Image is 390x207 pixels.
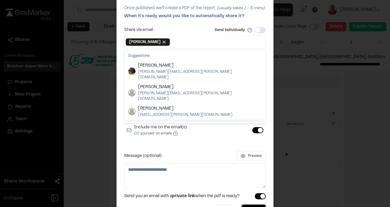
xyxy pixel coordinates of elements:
[134,131,187,136] p: CC yourself on emails
[128,108,136,115] img: Jordan Silva
[124,193,240,200] span: Send you an email with a when the pdf is ready?
[237,151,266,161] button: Preview
[124,28,153,32] label: Share via email
[172,194,195,198] span: private link
[124,154,162,158] label: Message (optional)
[124,5,266,12] p: Once published we'll create a PDF of the report.
[138,105,232,112] span: [PERSON_NAME]
[128,68,136,75] img: Victor Gaucin
[138,62,262,69] span: [PERSON_NAME]
[215,27,245,33] label: Send individually
[138,69,262,80] span: [PERSON_NAME][EMAIL_ADDRESS][PERSON_NAME][DOMAIN_NAME]
[173,131,178,136] button: Include me on the email(s)CC yourself on emails
[217,6,265,10] span: (usually takes 1 - 5 mins)
[124,50,266,123] div: Suggestions
[138,91,262,102] span: [PERSON_NAME][EMAIL_ADDRESS][PERSON_NAME][DOMAIN_NAME]
[138,121,262,128] span: [PERSON_NAME]. [PERSON_NAME]
[138,84,262,91] span: [PERSON_NAME]
[128,89,136,96] img: Chris Ingolia
[126,51,264,61] div: Suggestions
[129,39,160,45] span: [PERSON_NAME]
[124,14,244,18] span: When it's ready would you like to automatically share it?
[138,112,232,118] span: [EMAIL_ADDRESS][PERSON_NAME][DOMAIN_NAME]
[134,124,187,136] label: Include me on the email(s)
